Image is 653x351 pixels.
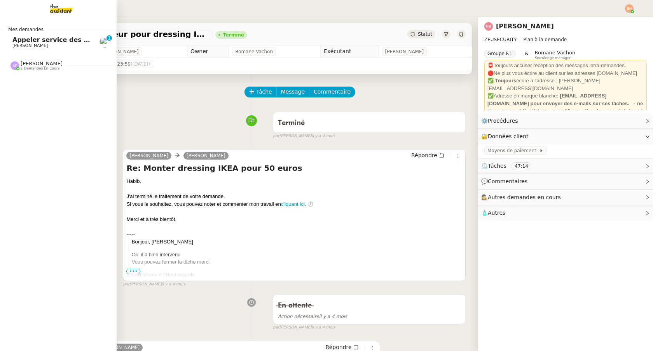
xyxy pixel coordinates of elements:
span: par [123,281,129,288]
div: Terminé [223,33,244,37]
div: écrire à l'adresse : [PERSON_NAME][EMAIL_ADDRESS][DOMAIN_NAME] [487,77,644,92]
span: Tâche [256,87,272,96]
span: Romane Vachon [535,50,576,56]
span: par [273,133,279,139]
span: 💬 [481,178,531,184]
small: [PERSON_NAME] [273,133,335,139]
div: 📮Toujours accuser réception des messages intra-demandes. [487,62,644,70]
span: ⚙️ [481,116,522,125]
div: 💬Commentaires [478,174,653,189]
nz-badge-sup: 1 [107,35,112,41]
span: ZEUSECURITY [484,37,517,42]
p: 1 [108,35,111,42]
span: Données client [488,133,529,139]
div: J'ai terminé le traitement de votre demande. [126,193,462,200]
div: 🕵️Autres demandes en cours [478,190,653,205]
span: 1 demandes en cours [21,66,59,71]
button: Message [276,87,309,97]
div: 🔴Ne plus vous écrire au client sur les adresses [DOMAIN_NAME] [487,70,644,77]
nz-tag: Groupe F.1 [484,50,515,57]
strong: ✅ Toujours [487,78,516,83]
span: 🧴 [481,210,505,216]
a: [PERSON_NAME] [183,152,229,159]
a: [PERSON_NAME] [496,23,554,30]
div: ⚙️Procédures [478,113,653,129]
button: Tâche [244,87,277,97]
div: ----- [126,231,462,238]
span: ••• [126,269,140,274]
span: Procédures [488,118,518,124]
div: Habib﻿, [126,177,462,185]
span: En attente [278,302,312,309]
div: Si vous le souhaitez, vous pouvez noter et commenter mon travail en . ⏱️ [126,200,462,208]
span: Romane Vachon [235,48,273,56]
img: svg [625,4,634,13]
img: svg [10,61,19,70]
small: [PERSON_NAME] [273,324,335,331]
span: Knowledge manager [535,56,571,60]
span: par [273,324,279,331]
span: [PERSON_NAME] [12,43,48,48]
img: svg [484,22,493,31]
span: Mes demandes [3,26,48,33]
span: il y a 4 mois [162,281,185,288]
td: Owner [187,45,229,58]
span: Action nécessaire [278,314,319,319]
span: Répondre [326,343,352,351]
p: Oui il a bien intervenu Vous pouvez fermer la tâche merci [132,251,462,266]
span: ([DATE]) [131,61,150,67]
nz-tag: 47:14 [512,162,531,170]
img: users%2F0v3yA2ZOZBYwPN7V38GNVTYjOQj1%2Favatar%2Fa58eb41e-cbb7-4128-9131-87038ae72dcb [100,37,110,48]
span: Terminé [278,120,305,127]
span: Commentaires [488,178,527,184]
span: [PERSON_NAME] [385,48,424,56]
span: Trouver un monteur pour dressing IKEA [40,30,209,38]
span: il y a 4 mois [312,133,335,139]
span: [PERSON_NAME] [101,345,140,350]
span: & [525,50,528,60]
span: [PERSON_NAME] [129,153,168,158]
span: Appeler service des impôts foncier [12,36,134,43]
div: 🔐Données client [478,129,653,144]
button: Répondre [409,151,447,160]
span: Tâches [488,163,506,169]
span: Autres [488,210,505,216]
span: [DATE] 23:59 [100,60,150,68]
div: ⏲️Tâches 47:14 [478,158,653,174]
span: il y a 4 mois [312,324,335,331]
small: [PERSON_NAME] [123,281,185,288]
span: Plan à la demande [523,37,567,42]
span: [PERSON_NAME] [100,48,139,56]
app-user-label: Knowledge manager [535,50,576,60]
span: Moyens de paiement [487,147,539,155]
div: Merci et à très bientôt, [126,215,462,223]
span: ⏲️ [481,163,538,169]
td: Exécutant [321,45,379,58]
span: Autres demandes en cours [488,194,561,200]
a: cliquant ici [281,201,305,207]
span: 🕵️ [481,194,564,200]
h4: Re: Monter dressing IKEA pour 50 euros [126,163,462,174]
strong: : [EMAIL_ADDRESS][DOMAIN_NAME] pour envoyer des e-mails sur ses tâches. → ne rien envoyer à l'ext... [487,93,643,114]
span: Commentaire [314,87,351,96]
u: Adresse en marque blanche [494,93,557,99]
span: il y a 4 mois [278,314,347,319]
button: Commentaire [309,87,355,97]
p: Bonjour, [PERSON_NAME] [132,238,462,246]
span: [PERSON_NAME] [21,61,63,66]
p: Cordialement / Best regards, _____________________ [PERSON_NAME] [132,271,462,294]
span: Message [281,87,305,96]
strong: ✅ [487,93,494,99]
span: Statut [418,31,432,37]
div: 🧴Autres [478,205,653,221]
span: 🔐 [481,132,532,141]
span: Répondre [411,151,437,159]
